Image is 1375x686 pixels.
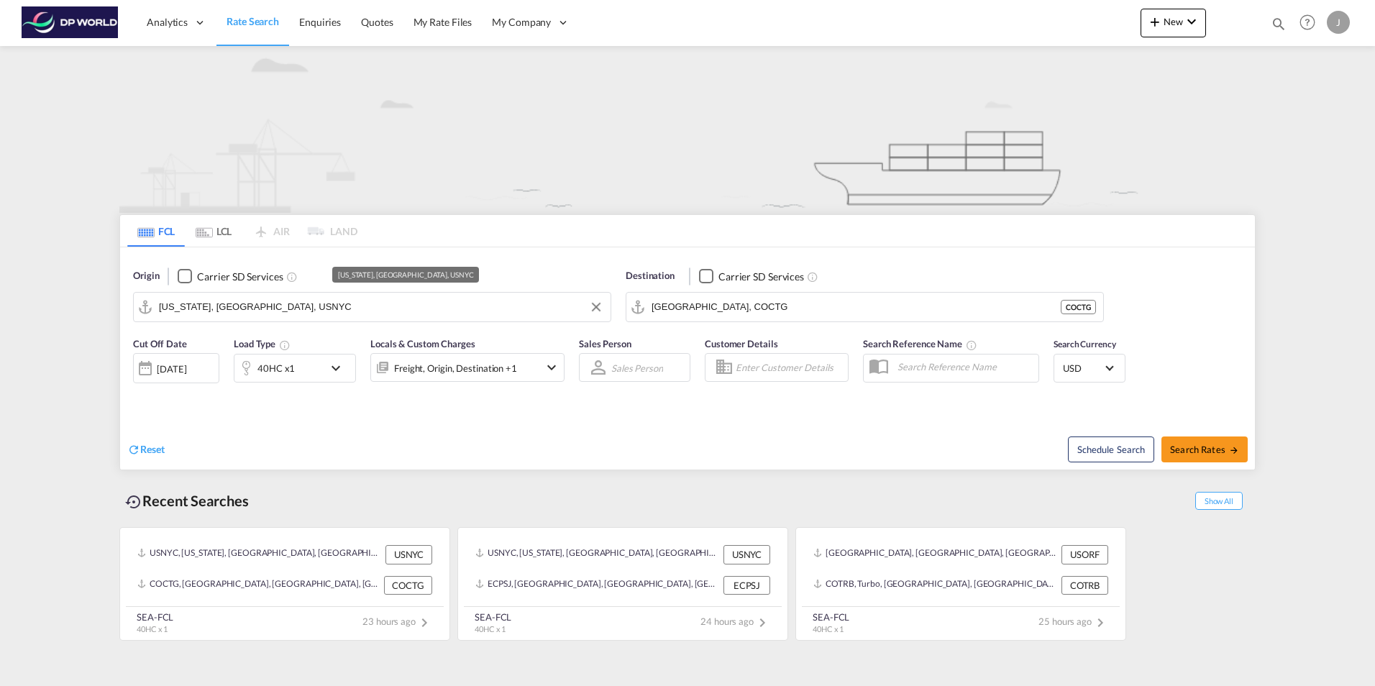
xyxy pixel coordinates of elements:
span: Enquiries [299,16,341,28]
span: Quotes [361,16,393,28]
input: Search Reference Name [890,356,1038,378]
span: Destination [626,269,675,283]
span: My Rate Files [414,16,472,28]
img: c08ca190194411f088ed0f3ba295208c.png [22,6,119,39]
md-icon: icon-backup-restore [125,493,142,511]
md-icon: Select multiple loads to view rates [279,339,291,351]
div: USORF [1061,545,1108,564]
md-icon: icon-chevron-down [327,360,352,377]
div: ECPSJ [723,576,770,595]
md-icon: icon-chevron-right [416,614,433,631]
img: new-FCL.png [119,46,1256,213]
div: icon-magnify [1271,16,1287,37]
input: Search by Port [159,296,603,318]
button: Note: By default Schedule search will only considerorigin ports, destination ports and cut off da... [1068,436,1154,462]
div: Recent Searches [119,485,255,517]
md-icon: icon-refresh [127,443,140,456]
div: 40HC x1icon-chevron-down [234,354,356,383]
span: Reset [140,443,165,455]
span: Load Type [234,338,291,349]
div: Carrier SD Services [718,270,804,284]
recent-search-card: [GEOGRAPHIC_DATA], [GEOGRAPHIC_DATA], [GEOGRAPHIC_DATA], [GEOGRAPHIC_DATA], [GEOGRAPHIC_DATA], [G... [795,527,1126,641]
span: 40HC x 1 [137,624,168,634]
div: COCTG [1061,300,1096,314]
md-icon: Your search will be saved by the below given name [966,339,977,351]
button: Clear Input [585,296,607,318]
button: Search Ratesicon-arrow-right [1161,436,1248,462]
div: Carrier SD Services [197,270,283,284]
md-datepicker: Select [133,382,144,401]
div: Origin Checkbox No InkUnchecked: Search for CY (Container Yard) services for all selected carrier... [120,247,1255,470]
span: Origin [133,269,159,283]
span: 23 hours ago [362,616,433,627]
div: USNYC, New York, NY, United States, North America, Americas [475,545,720,564]
div: SEA-FCL [475,610,511,623]
span: Show All [1195,492,1243,510]
recent-search-card: USNYC, [US_STATE], [GEOGRAPHIC_DATA], [GEOGRAPHIC_DATA], [GEOGRAPHIC_DATA], [GEOGRAPHIC_DATA] USN... [119,527,450,641]
span: USD [1063,362,1103,375]
span: Analytics [147,15,188,29]
div: Help [1295,10,1327,36]
div: J [1327,11,1350,34]
md-checkbox: Checkbox No Ink [699,269,804,284]
span: Help [1295,10,1320,35]
div: [DATE] [133,353,219,383]
span: Locals & Custom Charges [370,338,475,349]
div: USNYC [723,545,770,564]
md-tab-item: LCL [185,215,242,247]
div: Freight Origin Destination Factory Stuffing [394,358,517,378]
md-pagination-wrapper: Use the left and right arrow keys to navigate between tabs [127,215,357,247]
span: Search Reference Name [863,338,977,349]
md-icon: icon-chevron-down [1183,13,1200,30]
md-checkbox: Checkbox No Ink [178,269,283,284]
div: USORF, Norfolk, VA, United States, North America, Americas [813,545,1058,564]
span: 24 hours ago [700,616,771,627]
span: Cut Off Date [133,338,187,349]
span: 40HC x 1 [813,624,844,634]
div: COTRB, Turbo, Colombia, South America, Americas [813,576,1058,595]
div: USNYC [385,545,432,564]
span: Search Currency [1054,339,1116,349]
md-icon: Unchecked: Search for CY (Container Yard) services for all selected carriers.Checked : Search for... [286,271,298,283]
span: New [1146,16,1200,27]
div: SEA-FCL [137,610,173,623]
div: COCTG, Cartagena, Colombia, South America, Americas [137,576,380,595]
md-icon: icon-chevron-right [754,614,771,631]
div: [US_STATE], [GEOGRAPHIC_DATA], USNYC [338,267,473,283]
div: Freight Origin Destination Factory Stuffingicon-chevron-down [370,353,565,382]
md-input-container: Cartagena, COCTG [626,293,1103,321]
span: 40HC x 1 [475,624,506,634]
md-icon: icon-magnify [1271,16,1287,32]
div: [DATE] [157,362,186,375]
md-icon: Unchecked: Search for CY (Container Yard) services for all selected carriers.Checked : Search for... [807,271,818,283]
div: SEA-FCL [813,610,849,623]
md-icon: icon-chevron-down [543,359,560,376]
md-icon: icon-plus 400-fg [1146,13,1164,30]
div: icon-refreshReset [127,442,165,458]
md-icon: icon-arrow-right [1229,445,1239,455]
span: Customer Details [705,338,777,349]
md-select: Select Currency: $ USDUnited States Dollar [1061,357,1118,378]
div: 40HC x1 [257,358,295,378]
div: USNYC, New York, NY, United States, North America, Americas [137,545,382,564]
md-icon: icon-chevron-right [1092,614,1109,631]
span: Search Rates [1170,444,1239,455]
md-tab-item: FCL [127,215,185,247]
span: Rate Search [227,15,279,27]
input: Search by Port [652,296,1061,318]
md-select: Sales Person [610,357,664,378]
input: Enter Customer Details [736,357,844,378]
recent-search-card: USNYC, [US_STATE], [GEOGRAPHIC_DATA], [GEOGRAPHIC_DATA], [GEOGRAPHIC_DATA], [GEOGRAPHIC_DATA] USN... [457,527,788,641]
div: COCTG [384,576,432,595]
span: My Company [492,15,551,29]
div: COTRB [1061,576,1108,595]
md-input-container: New York, NY, USNYC [134,293,611,321]
span: Sales Person [579,338,631,349]
span: 25 hours ago [1038,616,1109,627]
button: icon-plus 400-fgNewicon-chevron-down [1141,9,1206,37]
div: ECPSJ, Posorja, Ecuador, South America, Americas [475,576,720,595]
